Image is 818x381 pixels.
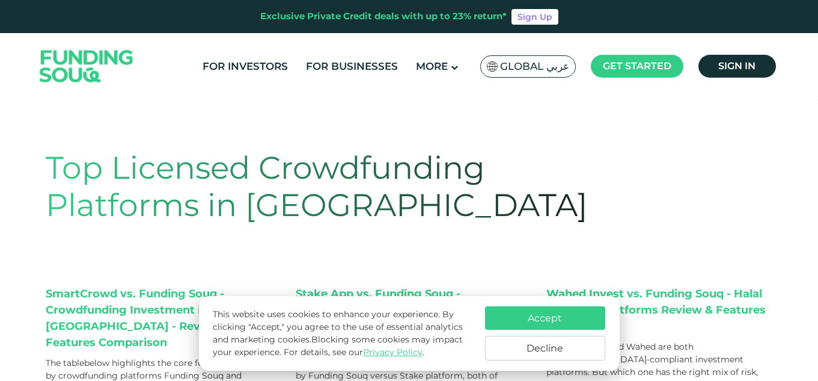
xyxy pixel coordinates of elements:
[416,60,448,72] span: More
[260,10,507,23] div: Exclusive Private Credit deals with up to 23% return*
[213,308,472,359] p: This website uses cookies to enhance your experience. By clicking "Accept," you agree to the use ...
[200,57,291,76] a: For Investors
[46,149,627,225] h1: Top Licensed Crowdfunding Platforms in [GEOGRAPHIC_DATA]
[46,286,272,351] div: SmartCrowd vs. Funding Souq - Crowdfunding Investment in [GEOGRAPHIC_DATA] - Reviews & Features C...
[698,55,776,78] a: Sign in
[546,286,773,335] div: Wahed Invest vs. Funding Souq - Halal Investing Platforms Review & Features Comparison
[500,60,569,73] span: Global عربي
[718,60,755,72] span: Sign in
[487,61,498,72] img: SA Flag
[284,347,424,358] span: For details, see our .
[485,336,605,361] button: Decline
[303,57,401,76] a: For Businesses
[296,286,522,351] div: Stake App vs. Funding Souq - Investment Platforms in [GEOGRAPHIC_DATA] - Reviews & Features Compa...
[213,334,463,358] span: Blocking some cookies may impact your experience.
[485,306,605,330] button: Accept
[511,9,558,25] a: Sign Up
[363,347,423,358] a: Privacy Policy
[28,36,145,97] img: Logo
[603,60,671,72] span: Get started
